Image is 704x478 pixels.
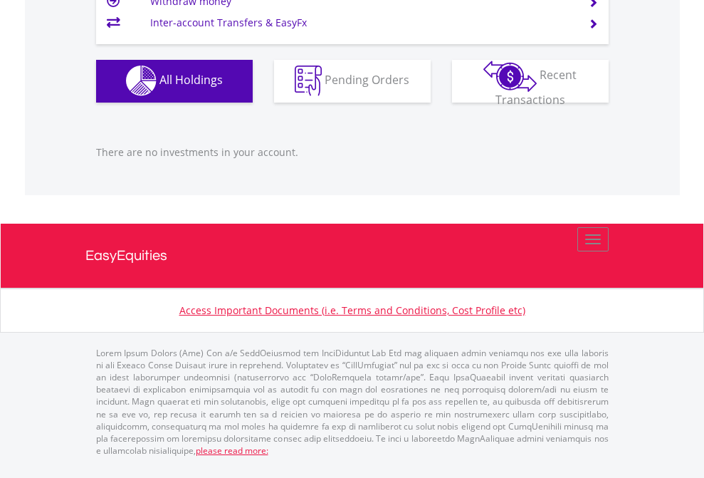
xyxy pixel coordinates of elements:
p: Lorem Ipsum Dolors (Ame) Con a/e SeddOeiusmod tem InciDiduntut Lab Etd mag aliquaen admin veniamq... [96,347,609,457]
span: Recent Transactions [495,67,577,108]
a: please read more: [196,445,268,457]
img: transactions-zar-wht.png [483,61,537,92]
button: Recent Transactions [452,60,609,103]
span: All Holdings [159,72,223,88]
img: pending_instructions-wht.png [295,66,322,96]
td: Inter-account Transfers & EasyFx [150,12,571,33]
span: Pending Orders [325,72,409,88]
p: There are no investments in your account. [96,145,609,160]
a: EasyEquities [85,224,619,288]
button: All Holdings [96,60,253,103]
a: Access Important Documents (i.e. Terms and Conditions, Cost Profile etc) [179,303,525,317]
img: holdings-wht.png [126,66,157,96]
button: Pending Orders [274,60,431,103]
